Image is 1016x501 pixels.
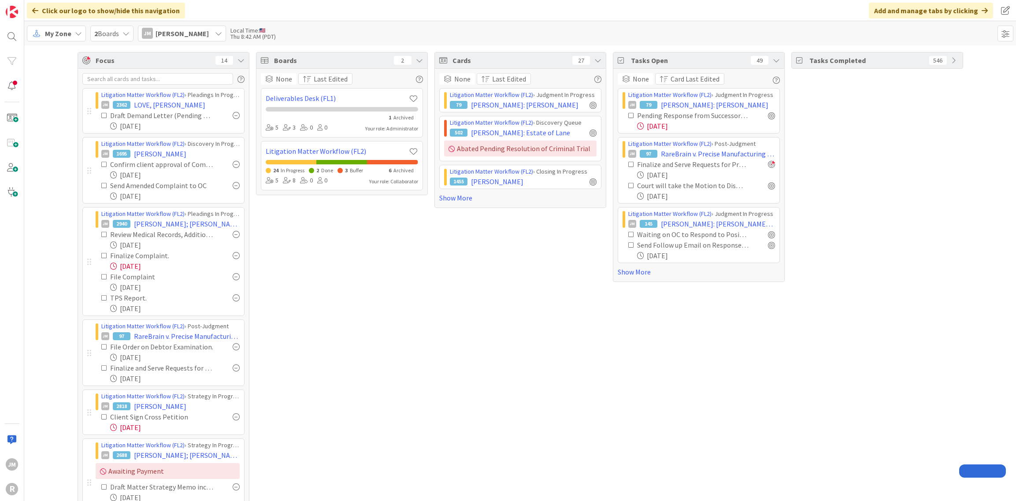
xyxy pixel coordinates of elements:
[110,422,240,433] div: [DATE]
[300,123,313,133] div: 0
[637,159,749,170] div: Finalize and Serve Requests for Production iso Debtor Examination.
[628,220,636,228] div: JM
[350,167,363,174] span: Buffer
[27,3,185,19] div: Click our logo to show/hide this navigation
[751,56,768,65] div: 49
[477,73,531,85] button: Last Edited
[110,352,240,363] div: [DATE]
[110,341,213,352] div: File Order on Debtor Examination.
[101,392,185,400] a: Litigation Matter Workflow (FL2)
[450,119,533,126] a: Litigation Matter Workflow (FL2)
[101,91,185,99] a: Litigation Matter Workflow (FL2)
[317,176,327,186] div: 0
[450,167,597,176] div: › Closing In Progress
[266,123,278,133] div: 5
[45,28,71,39] span: My Zone
[452,55,568,66] span: Cards
[101,139,240,148] div: › Discovery In Progress
[134,450,240,460] span: [PERSON_NAME]; [PERSON_NAME]
[113,402,130,410] div: 2818
[637,250,775,261] div: [DATE]
[640,220,657,228] div: 145
[628,140,712,148] a: Litigation Matter Workflow (FL2)
[869,3,993,19] div: Add and manage tabs by clicking
[637,229,749,240] div: Waiting on OC to Respond to Position Statement
[110,180,213,191] div: Send Amended Complaint to OC
[317,123,327,133] div: 0
[101,220,109,228] div: JM
[110,261,240,271] div: [DATE]
[6,6,18,18] img: Visit kanbanzone.com
[637,180,749,191] div: Court will take the Motion to Dismiss (Under Advisement)
[369,178,418,186] div: Your role: Collaborator
[156,28,209,39] span: [PERSON_NAME]
[572,56,590,65] div: 27
[450,91,533,99] a: Litigation Matter Workflow (FL2)
[628,209,775,219] div: › Judgment In Progress
[110,271,191,282] div: File Complaint
[82,73,233,85] input: Search all cards and tasks...
[450,167,533,175] a: Litigation Matter Workflow (FL2)
[628,101,636,109] div: JM
[661,100,768,110] span: [PERSON_NAME]: [PERSON_NAME]
[345,167,348,174] span: 3
[101,451,109,459] div: JM
[266,146,409,156] a: Litigation Matter Workflow (FL2)
[454,74,471,84] span: None
[439,193,601,203] a: Show More
[101,101,109,109] div: JM
[110,412,208,422] div: Client Sign Cross Petition
[110,303,240,314] div: [DATE]
[6,458,18,471] div: JM
[110,482,213,492] div: Draft Matter Strategy Memo incorporating witness / POA testimony.
[628,210,712,218] a: Litigation Matter Workflow (FL2)
[628,150,636,158] div: JM
[471,176,523,187] span: [PERSON_NAME]
[389,167,391,174] span: 6
[101,332,109,340] div: JM
[450,129,467,137] div: 502
[110,170,240,180] div: [DATE]
[316,167,319,174] span: 2
[492,74,526,84] span: Last Edited
[101,441,240,450] div: › Strategy In Progress
[276,74,292,84] span: None
[230,33,276,40] div: Thu 8:42 AM (PDT)
[640,150,657,158] div: 97
[283,176,296,186] div: 8
[230,27,276,33] div: Local Time:
[929,56,947,65] div: 546
[110,282,240,293] div: [DATE]
[637,170,775,180] div: [DATE]
[113,220,130,228] div: 2940
[266,176,278,186] div: 5
[101,392,240,401] div: › Strategy In Progress
[314,74,348,84] span: Last Edited
[809,55,925,66] span: Tasks Completed
[671,74,719,84] span: Card Last Edited
[631,55,746,66] span: Tasks Open
[101,150,109,158] div: JM
[393,167,414,174] span: Archived
[110,110,213,121] div: Draft Demand Letter (Pending Medical Records From Client)
[640,101,657,109] div: 79
[637,240,749,250] div: Send Follow up Email on Response to Position Statement
[661,148,775,159] span: RareBrain v. Precise Manufacturing & Engineering
[101,441,185,449] a: Litigation Matter Workflow (FL2)
[637,110,749,121] div: Pending Response from Successor Trustee. Followup if no response.
[273,167,278,174] span: 24
[394,56,412,65] div: 2
[134,100,205,110] span: LOVE, [PERSON_NAME]
[450,178,467,186] div: 1455
[471,100,578,110] span: [PERSON_NAME]: [PERSON_NAME]
[628,91,712,99] a: Litigation Matter Workflow (FL2)
[96,55,208,66] span: Focus
[450,101,467,109] div: 79
[655,73,724,85] button: Card Last Edited
[266,93,409,104] a: Deliverables Desk (FL1)
[637,191,775,201] div: [DATE]
[260,28,265,33] img: us.png
[101,140,185,148] a: Litigation Matter Workflow (FL2)
[321,167,333,174] span: Done
[113,451,130,459] div: 2688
